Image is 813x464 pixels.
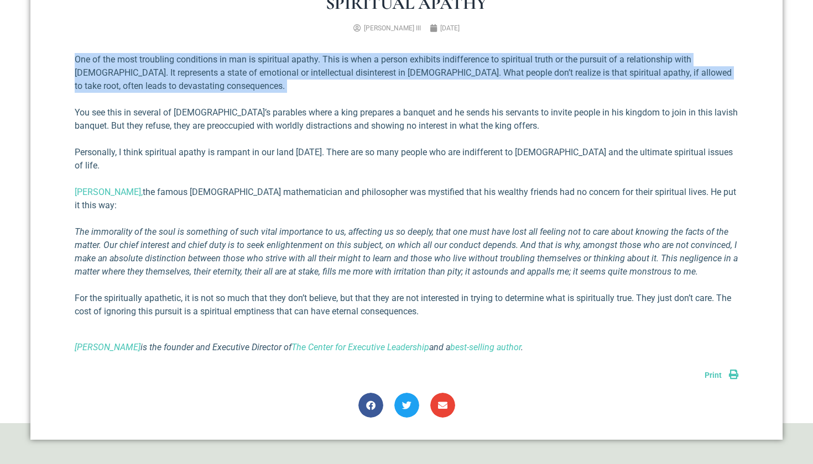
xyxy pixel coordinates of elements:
a: [PERSON_NAME] [75,342,140,352]
i: is the founder and Executive Director of and a . [75,342,523,352]
span: [PERSON_NAME] III [364,24,421,32]
p: the famous [DEMOGRAPHIC_DATA] mathematician and philosopher was mystified that his wealthy friend... [75,186,738,212]
a: Print [705,371,738,379]
a: The Center for Executive Leadership [291,342,429,352]
a: [PERSON_NAME], [75,187,143,197]
p: You see this in several of [DEMOGRAPHIC_DATA]’s parables where a king prepares a banquet and he s... [75,106,738,133]
a: [DATE] [430,23,460,33]
span: Print [705,371,722,379]
a: best-selling author [450,342,521,352]
p: One of the most troubling conditions in man is spiritual apathy. This is when a person exhibits i... [75,53,738,93]
div: Share on twitter [394,393,419,418]
p: Personally, I think spiritual apathy is rampant in our land [DATE]. There are so many people who ... [75,146,738,172]
em: The immorality of the soul is something of such vital importance to us, affecting us so deeply, t... [75,226,738,277]
div: Share on facebook [358,393,383,418]
div: Share on email [430,393,455,418]
time: [DATE] [440,24,460,32]
p: For the spiritually apathetic, it is not so much that they don’t believe, but that they are not i... [75,292,738,318]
